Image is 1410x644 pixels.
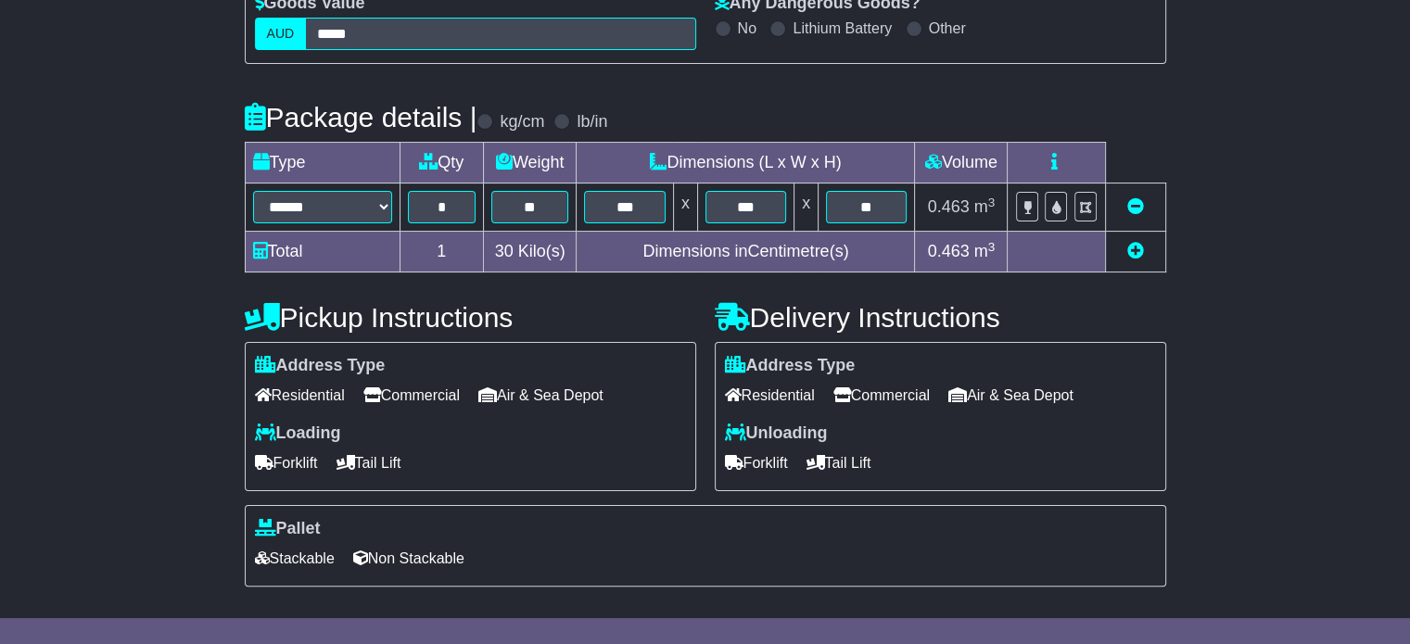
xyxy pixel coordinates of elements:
label: Loading [255,423,341,444]
span: Tail Lift [807,448,871,477]
label: kg/cm [500,112,544,133]
span: Commercial [833,381,930,410]
td: x [794,183,819,232]
label: Pallet [255,519,321,539]
span: Tail Lift [337,448,401,477]
span: Commercial [363,381,460,410]
span: Stackable [255,544,335,573]
h4: Pickup Instructions [245,302,696,333]
td: Volume [915,143,1008,183]
label: No [738,19,756,37]
label: Address Type [725,356,856,376]
span: Forklift [725,448,788,477]
td: 1 [400,232,483,272]
h4: Delivery Instructions [715,302,1166,333]
span: Forklift [255,448,318,477]
sup: 3 [988,196,996,209]
td: Dimensions in Centimetre(s) [577,232,915,272]
h4: Package details | [245,102,477,133]
td: Qty [400,143,483,183]
a: Add new item [1127,242,1144,260]
span: Residential [255,381,345,410]
span: 30 [495,242,514,260]
td: Type [245,143,400,183]
label: Other [929,19,966,37]
td: Kilo(s) [483,232,577,272]
label: lb/in [577,112,607,133]
span: 0.463 [928,242,970,260]
label: AUD [255,18,307,50]
span: Residential [725,381,815,410]
td: Total [245,232,400,272]
a: Remove this item [1127,197,1144,216]
span: Non Stackable [353,544,464,573]
span: 0.463 [928,197,970,216]
label: Lithium Battery [793,19,892,37]
sup: 3 [988,240,996,254]
label: Unloading [725,423,828,444]
td: Weight [483,143,577,183]
span: m [974,242,996,260]
label: Address Type [255,356,386,376]
td: Dimensions (L x W x H) [577,143,915,183]
span: Air & Sea Depot [948,381,1073,410]
span: Air & Sea Depot [478,381,603,410]
span: m [974,197,996,216]
td: x [673,183,697,232]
